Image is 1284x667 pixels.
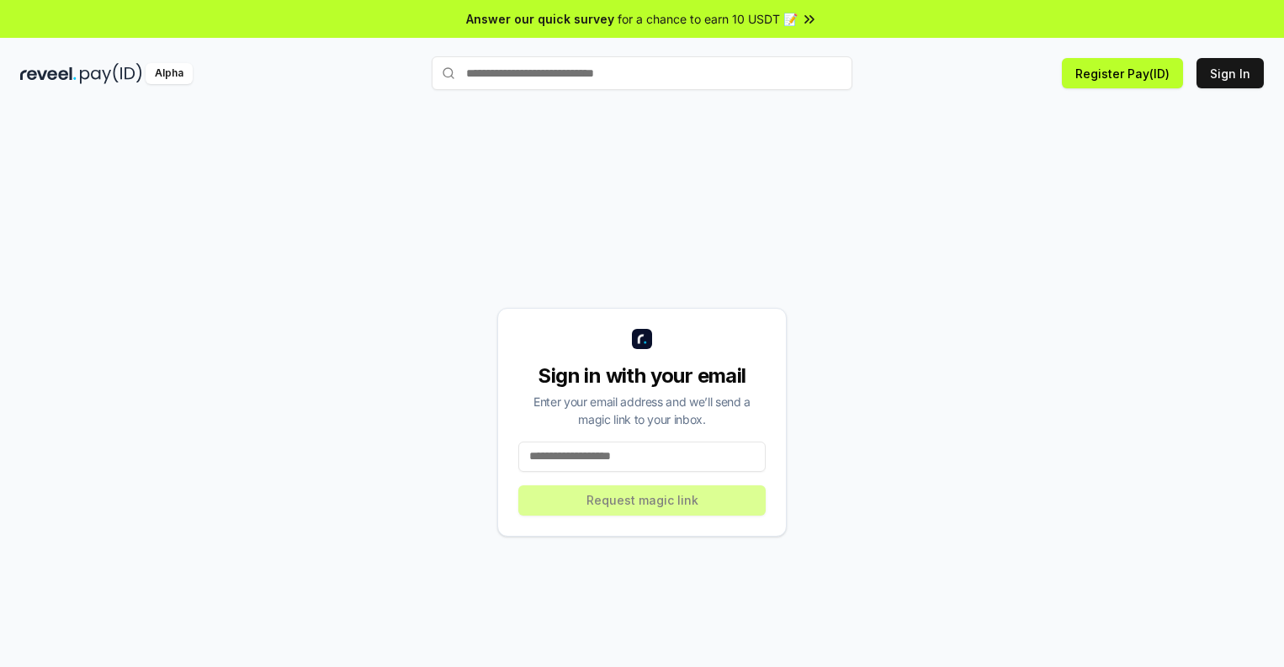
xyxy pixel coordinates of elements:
img: pay_id [80,63,142,84]
div: Alpha [146,63,193,84]
div: Sign in with your email [518,363,766,389]
div: Enter your email address and we’ll send a magic link to your inbox. [518,393,766,428]
span: for a chance to earn 10 USDT 📝 [618,10,798,28]
img: reveel_dark [20,63,77,84]
button: Sign In [1196,58,1264,88]
img: logo_small [632,329,652,349]
span: Answer our quick survey [466,10,614,28]
button: Register Pay(ID) [1062,58,1183,88]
